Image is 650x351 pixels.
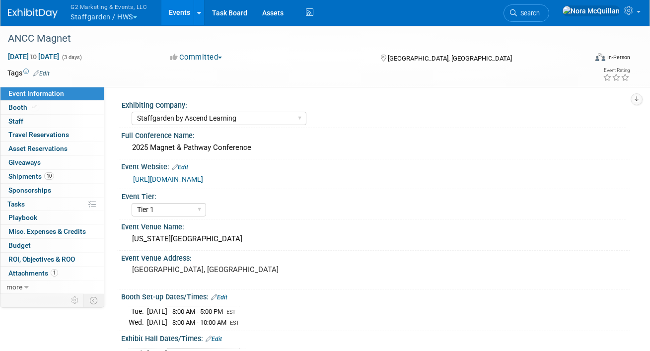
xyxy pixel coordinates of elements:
span: [GEOGRAPHIC_DATA], [GEOGRAPHIC_DATA] [388,55,512,62]
span: Giveaways [8,158,41,166]
span: Search [517,9,540,17]
a: Asset Reservations [0,142,104,155]
div: Full Conference Name: [121,128,630,140]
a: Misc. Expenses & Credits [0,225,104,238]
td: [DATE] [147,317,167,327]
a: Giveaways [0,156,104,169]
pre: [GEOGRAPHIC_DATA], [GEOGRAPHIC_DATA] [132,265,322,274]
i: Booth reservation complete [32,104,37,110]
a: ROI, Objectives & ROO [0,253,104,266]
a: Edit [206,336,222,343]
span: Misc. Expenses & Credits [8,227,86,235]
td: Wed. [129,317,147,327]
td: Toggle Event Tabs [84,294,104,307]
a: Tasks [0,198,104,211]
a: [URL][DOMAIN_NAME] [133,175,203,183]
a: Budget [0,239,104,252]
a: more [0,281,104,294]
span: more [6,283,22,291]
span: 10 [44,172,54,180]
span: G2 Marketing & Events, LLC [71,1,147,12]
td: Personalize Event Tab Strip [67,294,84,307]
span: [DATE] [DATE] [7,52,60,61]
img: ExhibitDay [8,8,58,18]
span: to [29,53,38,61]
span: EST [226,309,236,315]
td: [DATE] [147,306,167,317]
span: Budget [8,241,31,249]
span: 8:00 AM - 10:00 AM [172,319,226,326]
div: ANCC Magnet [4,30,577,48]
a: Edit [211,294,227,301]
span: Playbook [8,213,37,221]
span: (3 days) [61,54,82,61]
a: Travel Reservations [0,128,104,141]
span: Shipments [8,172,54,180]
img: Nora McQuillan [562,5,620,16]
a: Booth [0,101,104,114]
div: Exhibit Hall Dates/Times: [121,331,630,344]
span: Travel Reservations [8,131,69,139]
a: Shipments10 [0,170,104,183]
a: Search [504,4,549,22]
a: Playbook [0,211,104,224]
div: In-Person [607,54,630,61]
span: Staff [8,117,23,125]
div: 2025 Magnet & Pathway Conference [129,140,623,155]
a: Event Information [0,87,104,100]
span: Tasks [7,200,25,208]
div: Exhibiting Company: [122,98,626,110]
div: Event Rating [603,68,630,73]
span: Event Information [8,89,64,97]
button: Committed [167,52,226,63]
div: Event Website: [121,159,630,172]
a: Attachments1 [0,267,104,280]
span: Asset Reservations [8,144,68,152]
span: Attachments [8,269,58,277]
span: 1 [51,269,58,277]
a: Staff [0,115,104,128]
div: [US_STATE][GEOGRAPHIC_DATA] [129,231,623,247]
a: Edit [172,164,188,171]
div: Event Venue Address: [121,251,630,263]
div: Event Tier: [122,189,626,202]
span: Booth [8,103,39,111]
div: Booth Set-up Dates/Times: [121,289,630,302]
span: ROI, Objectives & ROO [8,255,75,263]
div: Event Venue Name: [121,219,630,232]
div: Event Format [539,52,630,67]
span: EST [230,320,239,326]
span: Sponsorships [8,186,51,194]
span: 8:00 AM - 5:00 PM [172,308,223,315]
img: Format-Inperson.png [595,53,605,61]
a: Sponsorships [0,184,104,197]
td: Tags [7,68,50,78]
a: Edit [33,70,50,77]
td: Tue. [129,306,147,317]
